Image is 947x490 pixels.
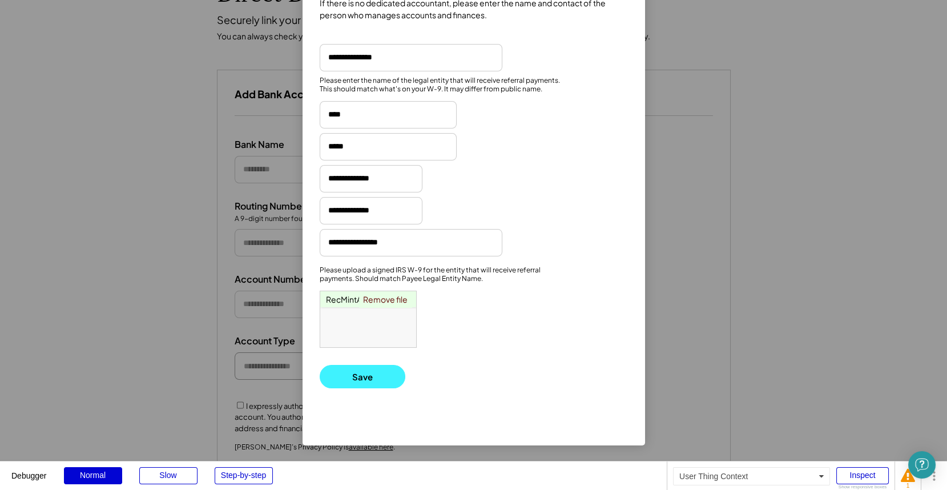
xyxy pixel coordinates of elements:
div: Open Intercom Messenger [908,451,936,479]
div: Please upload a signed IRS W-9 for the entity that will receive referral payments. Should match P... [320,266,548,286]
div: 1 [901,483,915,489]
div: Inspect [836,467,889,484]
div: User Thing Context [673,467,830,485]
div: Please enter the name of the legal entity that will receive referral payments. This should match ... [320,76,577,97]
a: Remove file [359,291,412,307]
button: Save [320,365,405,388]
div: Normal [64,467,122,484]
div: Debugger [11,461,47,480]
div: Show responsive boxes [836,485,889,489]
div: Slow [139,467,198,484]
a: RecMintArtboard 7.svg [326,294,411,304]
div: Step-by-step [215,467,273,484]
